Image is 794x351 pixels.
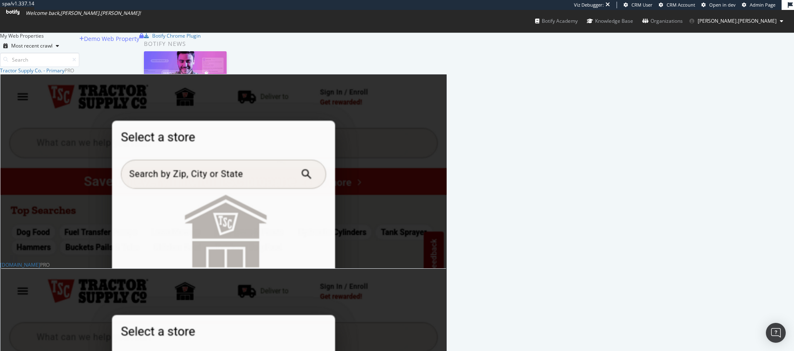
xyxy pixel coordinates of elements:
a: Open in dev [701,2,736,8]
a: Knowledge Base [587,10,633,32]
a: Botify Academy [535,10,578,32]
div: Most recent crawl [11,43,53,48]
span: CRM User [631,2,653,8]
div: Botify Academy [535,17,578,25]
a: Organizations [642,10,683,32]
button: [PERSON_NAME].[PERSON_NAME] [683,14,790,28]
div: Organizations [642,17,683,25]
div: Pro [40,261,50,268]
div: Viz Debugger: [574,2,604,8]
div: Knowledge Base [587,17,633,25]
a: CRM Account [659,2,695,8]
a: Admin Page [742,2,775,8]
span: CRM Account [667,2,695,8]
div: Botify news [144,39,334,48]
span: Admin Page [750,2,775,8]
span: Welcome back, [PERSON_NAME].[PERSON_NAME] ! [26,10,141,17]
span: Open in dev [709,2,736,8]
div: Pro [65,67,74,74]
span: dave.coppedge [698,17,777,24]
a: Demo Web Property [79,35,139,42]
button: Demo Web Property [79,32,139,45]
div: Open Intercom Messenger [766,323,786,343]
a: CRM User [624,2,653,8]
div: Botify Chrome Plugin [152,32,201,39]
div: Demo Web Property [84,35,139,43]
a: Botify Chrome Plugin [144,32,201,39]
img: How to Prioritize and Accelerate Technical SEO with Botify Assist [144,51,227,95]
